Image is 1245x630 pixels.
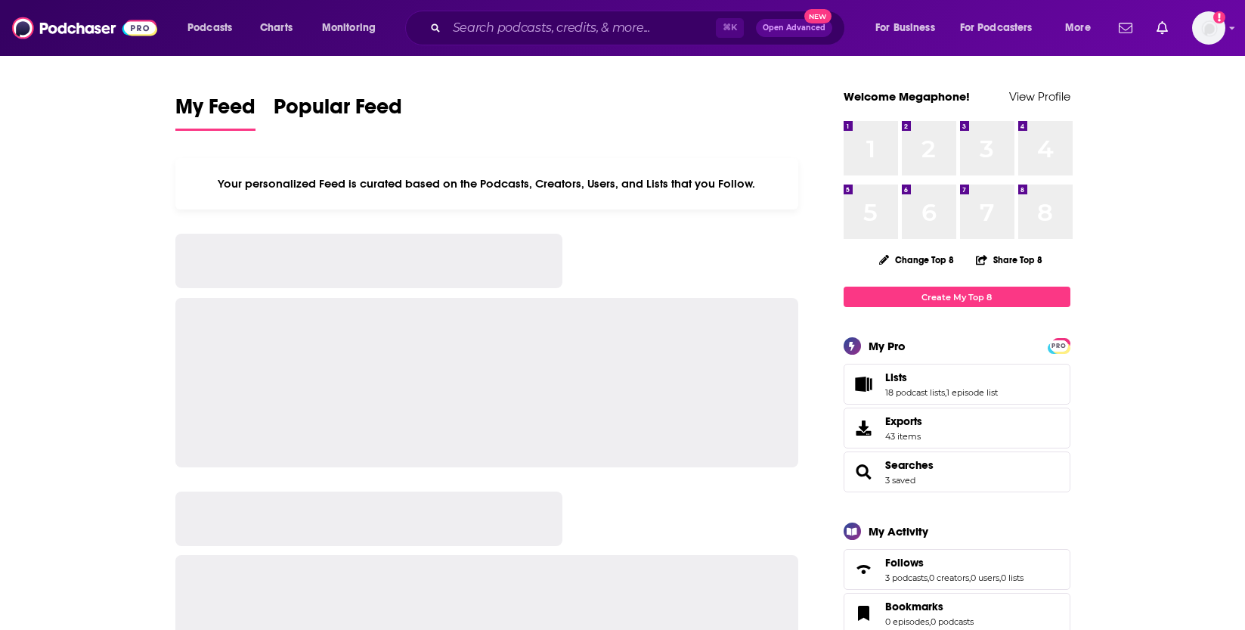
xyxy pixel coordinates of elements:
[804,9,832,23] span: New
[844,452,1070,492] span: Searches
[870,250,964,269] button: Change Top 8
[420,11,859,45] div: Search podcasts, credits, & more...
[844,287,1070,307] a: Create My Top 8
[274,94,402,129] span: Popular Feed
[716,18,744,38] span: ⌘ K
[945,387,946,398] span: ,
[175,94,256,129] span: My Feed
[1001,573,1024,583] a: 0 lists
[1009,89,1070,104] a: View Profile
[885,556,1024,569] a: Follows
[885,387,945,398] a: 18 podcast lists
[885,414,922,428] span: Exports
[885,616,929,627] a: 0 episodes
[844,549,1070,590] span: Follows
[885,371,907,384] span: Lists
[929,616,931,627] span: ,
[175,158,799,209] div: Your personalized Feed is curated based on the Podcasts, Creators, Users, and Lists that you Follow.
[250,16,302,40] a: Charts
[875,17,935,39] span: For Business
[885,556,924,569] span: Follows
[946,387,998,398] a: 1 episode list
[1055,16,1110,40] button: open menu
[885,600,974,613] a: Bookmarks
[931,616,974,627] a: 0 podcasts
[1050,340,1068,352] span: PRO
[1192,11,1225,45] img: User Profile
[1113,15,1138,41] a: Show notifications dropdown
[849,461,879,483] a: Searches
[928,573,929,583] span: ,
[885,475,915,486] a: 3 saved
[971,573,999,583] a: 0 users
[756,19,832,37] button: Open AdvancedNew
[885,573,928,583] a: 3 podcasts
[1213,11,1225,23] svg: Email not verified
[274,94,402,131] a: Popular Feed
[849,417,879,439] span: Exports
[869,524,928,538] div: My Activity
[849,603,879,624] a: Bookmarks
[844,408,1070,448] a: Exports
[1192,11,1225,45] span: Logged in as MegaphoneSupport
[849,374,879,395] a: Lists
[865,16,954,40] button: open menu
[322,17,376,39] span: Monitoring
[447,16,716,40] input: Search podcasts, credits, & more...
[885,458,934,472] a: Searches
[885,371,998,384] a: Lists
[969,573,971,583] span: ,
[1050,340,1068,351] a: PRO
[869,339,906,353] div: My Pro
[311,16,395,40] button: open menu
[849,559,879,580] a: Follows
[12,14,157,42] img: Podchaser - Follow, Share and Rate Podcasts
[177,16,252,40] button: open menu
[763,24,825,32] span: Open Advanced
[260,17,293,39] span: Charts
[187,17,232,39] span: Podcasts
[1065,17,1091,39] span: More
[1192,11,1225,45] button: Show profile menu
[975,245,1043,275] button: Share Top 8
[929,573,969,583] a: 0 creators
[844,89,970,104] a: Welcome Megaphone!
[999,573,1001,583] span: ,
[175,94,256,131] a: My Feed
[844,364,1070,405] span: Lists
[885,431,922,442] span: 43 items
[960,17,1033,39] span: For Podcasters
[1151,15,1174,41] a: Show notifications dropdown
[885,600,943,613] span: Bookmarks
[950,16,1055,40] button: open menu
